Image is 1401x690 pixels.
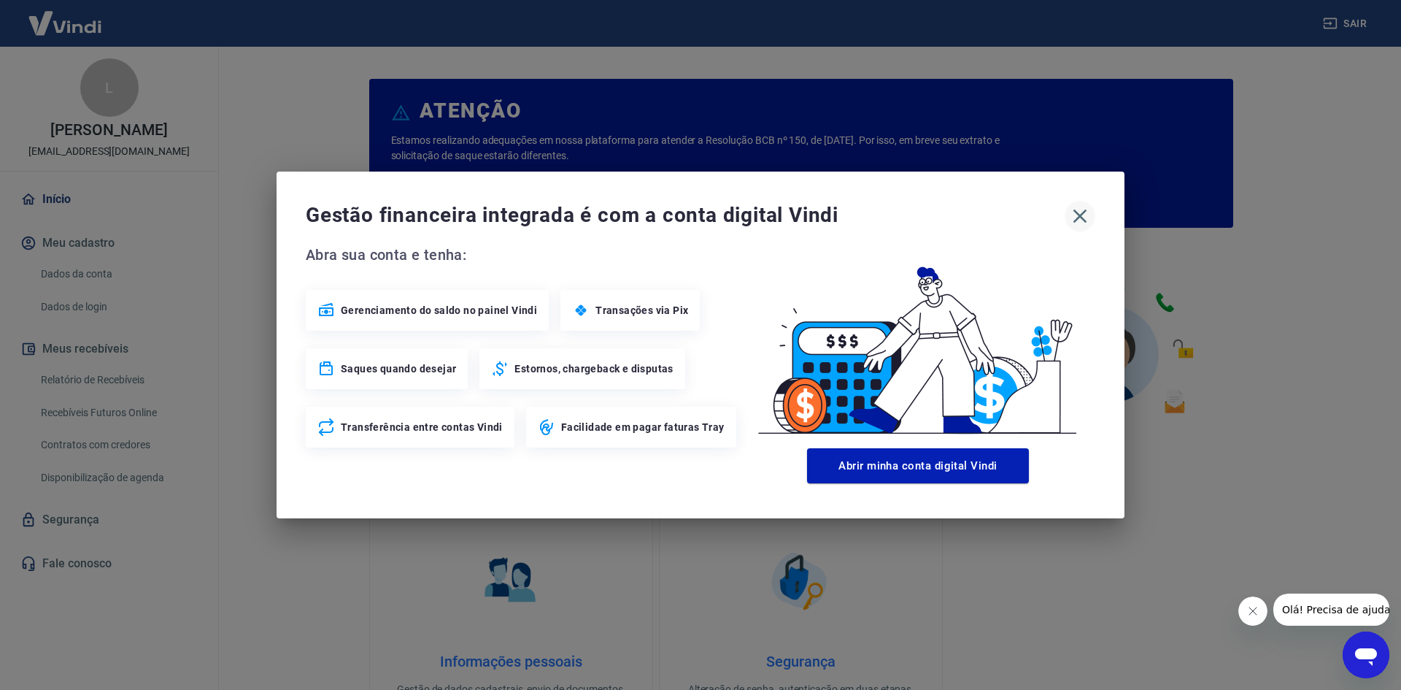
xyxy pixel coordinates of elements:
[9,10,123,22] span: Olá! Precisa de ajuda?
[514,361,673,376] span: Estornos, chargeback e disputas
[741,243,1095,442] img: Good Billing
[1238,597,1267,626] iframe: Fechar mensagem
[306,243,741,267] span: Abra sua conta e tenha:
[595,303,688,318] span: Transações via Pix
[341,420,503,434] span: Transferência entre contas Vindi
[306,201,1065,230] span: Gestão financeira integrada é com a conta digital Vindi
[807,448,1029,483] button: Abrir minha conta digital Vindi
[341,303,537,318] span: Gerenciamento do saldo no painel Vindi
[1343,632,1389,678] iframe: Botão para abrir a janela de mensagens
[1273,594,1389,626] iframe: Mensagem da empresa
[341,361,456,376] span: Saques quando desejar
[561,420,725,434] span: Facilidade em pagar faturas Tray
